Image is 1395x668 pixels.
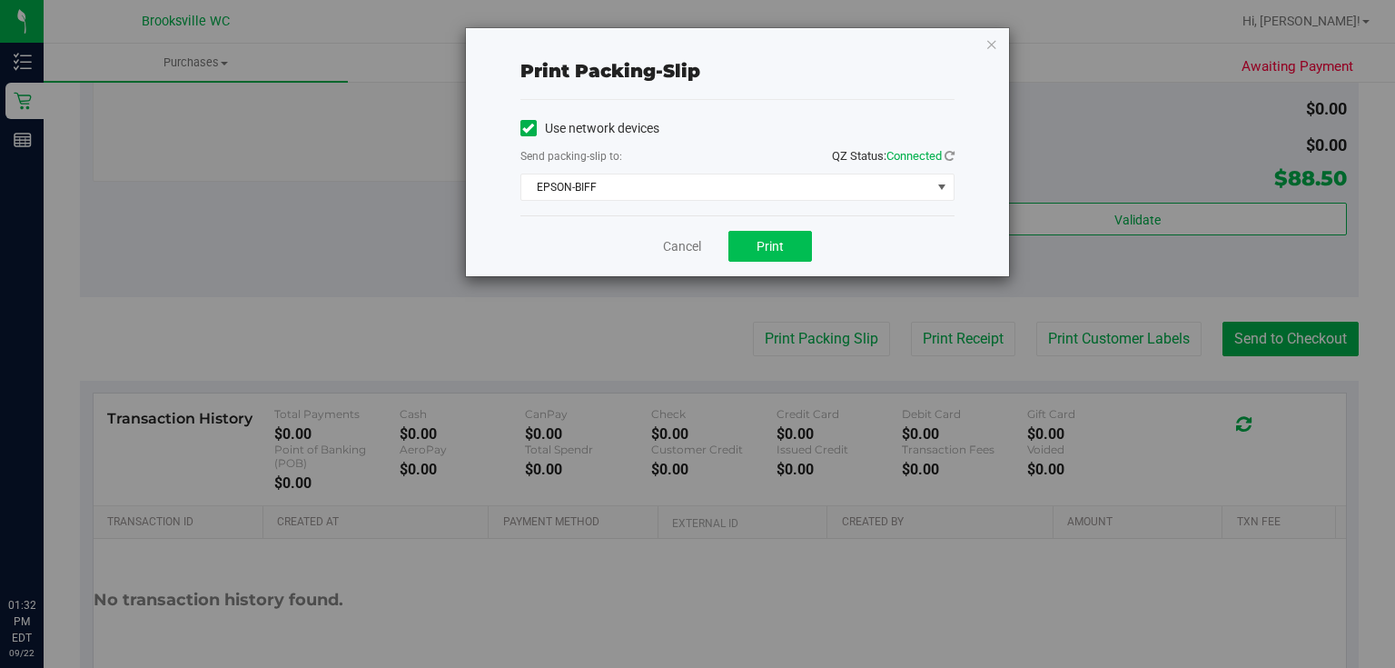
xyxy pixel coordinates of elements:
[520,148,622,165] label: Send packing-slip to:
[757,239,784,254] span: Print
[930,174,953,200] span: select
[520,119,659,138] label: Use network devices
[520,60,700,82] span: Print packing-slip
[832,149,955,163] span: QZ Status:
[521,174,931,200] span: EPSON-BIFF
[728,231,812,262] button: Print
[886,149,942,163] span: Connected
[663,237,701,256] a: Cancel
